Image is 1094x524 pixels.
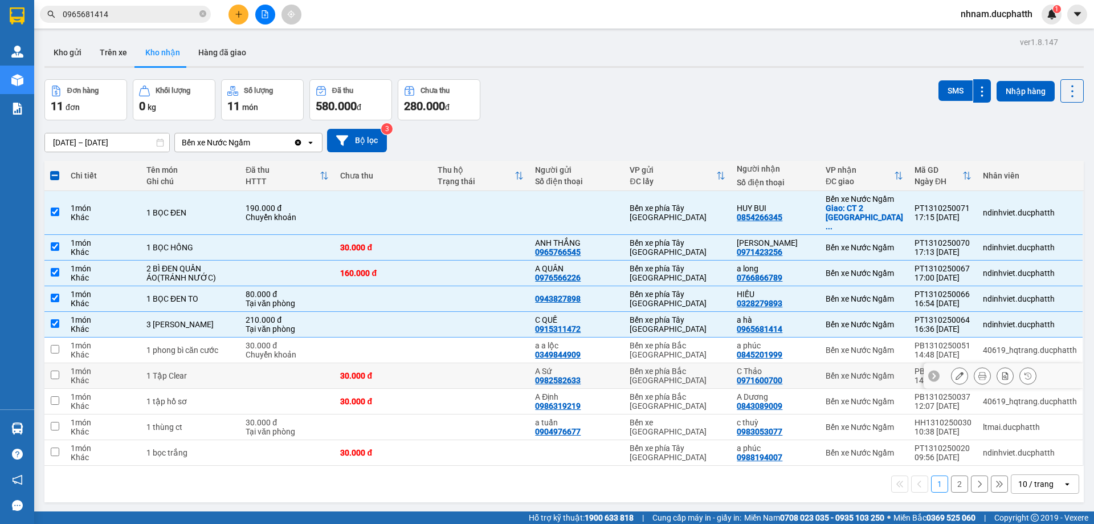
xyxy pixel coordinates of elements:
[737,392,814,401] div: A Dương
[630,165,716,174] div: VP gửi
[984,511,986,524] span: |
[737,164,814,173] div: Người nhận
[12,500,23,511] span: message
[71,392,135,401] div: 1 món
[10,7,25,25] img: logo-vxr
[246,350,329,359] div: Chuyển khoản
[242,103,258,112] span: món
[221,79,304,120] button: Số lượng11món
[306,138,315,147] svg: open
[630,290,725,308] div: Bến xe phía Tây [GEOGRAPHIC_DATA]
[146,264,234,282] div: 2 BÌ ĐEN QUẦN ÁO(TRÁNH NƯỚC)
[287,10,295,18] span: aim
[246,315,329,324] div: 210.000 đ
[630,341,725,359] div: Bến xe phía Bắc [GEOGRAPHIC_DATA]
[915,392,971,401] div: PB1310250037
[71,401,135,411] div: Khác
[983,269,1077,278] div: ndinhviet.ducphatth
[915,204,971,213] div: PT1310250071
[293,138,303,147] svg: Clear value
[199,9,206,20] span: close-circle
[926,513,975,522] strong: 0369 525 060
[915,165,962,174] div: Mã GD
[630,418,725,436] div: Bến xe [GEOGRAPHIC_DATA]
[585,513,634,522] strong: 1900 633 818
[535,401,581,411] div: 0986319219
[340,371,426,380] div: 30.000 đ
[915,453,971,462] div: 09:56 [DATE]
[404,99,445,113] span: 280.000
[915,238,971,247] div: PT1310250070
[146,243,234,252] div: 1 BỌC HỒNG
[246,324,329,334] div: Tại văn phòng
[983,423,1077,432] div: ltmai.ducphatth
[951,476,968,493] button: 2
[11,423,23,434] img: warehouse-icon
[1055,5,1059,13] span: 1
[535,273,581,282] div: 0976566226
[71,315,135,324] div: 1 món
[737,247,782,257] div: 0971423256
[737,444,814,453] div: a phúc
[737,341,814,350] div: a phúc
[915,427,971,436] div: 10:38 [DATE]
[630,238,725,257] div: Bến xe phía Tây [GEOGRAPHIC_DATA]
[630,444,725,462] div: Bến xe phía Tây [GEOGRAPHIC_DATA]
[826,320,903,329] div: Bến xe Nước Ngầm
[744,511,884,524] span: Miền Nam
[340,397,426,406] div: 30.000 đ
[535,427,581,436] div: 0904976677
[91,39,136,66] button: Trên xe
[535,376,581,385] div: 0982582633
[915,401,971,411] div: 12:07 [DATE]
[826,222,832,231] span: ...
[915,264,971,273] div: PT1310250067
[737,299,782,308] div: 0328279893
[11,46,23,58] img: warehouse-icon
[432,161,529,191] th: Toggle SortBy
[45,133,169,152] input: Select a date range.
[737,238,814,247] div: C TRINH
[246,290,329,299] div: 80.000 đ
[915,177,962,186] div: Ngày ĐH
[133,79,215,120] button: Khối lượng0kg
[71,204,135,213] div: 1 món
[983,397,1077,406] div: 40619_hqtrang.ducphatth
[938,80,973,101] button: SMS
[246,177,320,186] div: HTTT
[51,99,63,113] span: 11
[136,39,189,66] button: Kho nhận
[246,165,320,174] div: Đã thu
[915,324,971,334] div: 16:36 [DATE]
[535,315,618,324] div: C QUẾ
[535,367,618,376] div: A Sứ
[915,213,971,222] div: 17:15 [DATE]
[71,418,135,427] div: 1 món
[630,315,725,334] div: Bến xe phía Tây [GEOGRAPHIC_DATA]
[737,178,814,187] div: Số điện thoại
[915,444,971,453] div: PT1310250020
[148,103,156,112] span: kg
[189,39,255,66] button: Hàng đã giao
[909,161,977,191] th: Toggle SortBy
[1072,9,1083,19] span: caret-down
[737,290,814,299] div: HIẾU
[915,350,971,359] div: 14:48 [DATE]
[71,341,135,350] div: 1 món
[182,137,250,148] div: Bến xe Nước Ngầm
[983,294,1077,303] div: ndinhviet.ducphatth
[780,513,884,522] strong: 0708 023 035 - 0935 103 250
[156,87,190,95] div: Khối lượng
[1053,5,1061,13] sup: 1
[146,423,234,432] div: 1 thùng ct
[630,264,725,282] div: Bến xe phía Tây [GEOGRAPHIC_DATA]
[535,418,618,427] div: a tuấn
[535,177,618,186] div: Số điện thoại
[535,350,581,359] div: 0349844909
[826,269,903,278] div: Bến xe Nước Ngầm
[246,418,329,427] div: 30.000 đ
[915,341,971,350] div: PB1310250051
[381,123,393,135] sup: 3
[340,269,426,278] div: 160.000 đ
[983,320,1077,329] div: ndinhviet.ducphatth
